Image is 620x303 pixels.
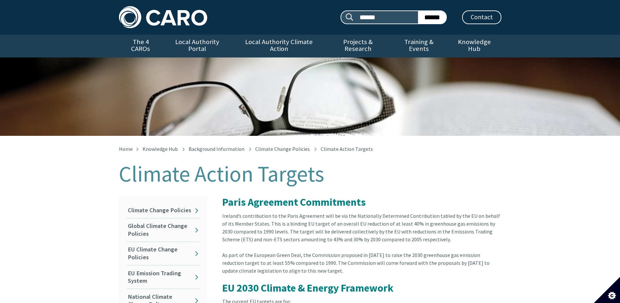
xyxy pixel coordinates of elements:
h1: Climate Action Targets [119,162,501,186]
button: Set cookie preferences [594,277,620,303]
a: The 4 CAROs [119,35,162,57]
a: Climate Change Policies [255,146,310,152]
a: Home [119,146,133,152]
a: Training & Events [390,35,447,57]
a: Projects & Research [326,35,390,57]
div: As part of the European Green Deal, the Commission proposed in [DATE] to raise the 2030 greenhous... [222,251,501,282]
img: Caro logo [119,6,207,28]
span: Paris Agreement Commitments [222,196,366,209]
a: EU Emission Trading System [127,265,199,289]
a: Background Information [189,146,244,152]
a: Contact [462,10,501,24]
a: Knowledge Hub [142,146,178,152]
span: EU 2030 Climate & Energy Framework [222,281,394,294]
a: Local Authority Portal [162,35,232,57]
a: Climate Change Policies [127,203,199,218]
a: Global Climate Change Policies [127,218,199,242]
a: EU Climate Change Policies [127,242,199,265]
div: Ireland’s contribution to the Paris Agreement will be via the Nationally Determined Contribution ... [222,212,501,251]
a: Local Authority Climate Action [232,35,326,57]
a: Knowledge Hub [447,35,501,57]
span: Climate Action Targets [321,146,373,152]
